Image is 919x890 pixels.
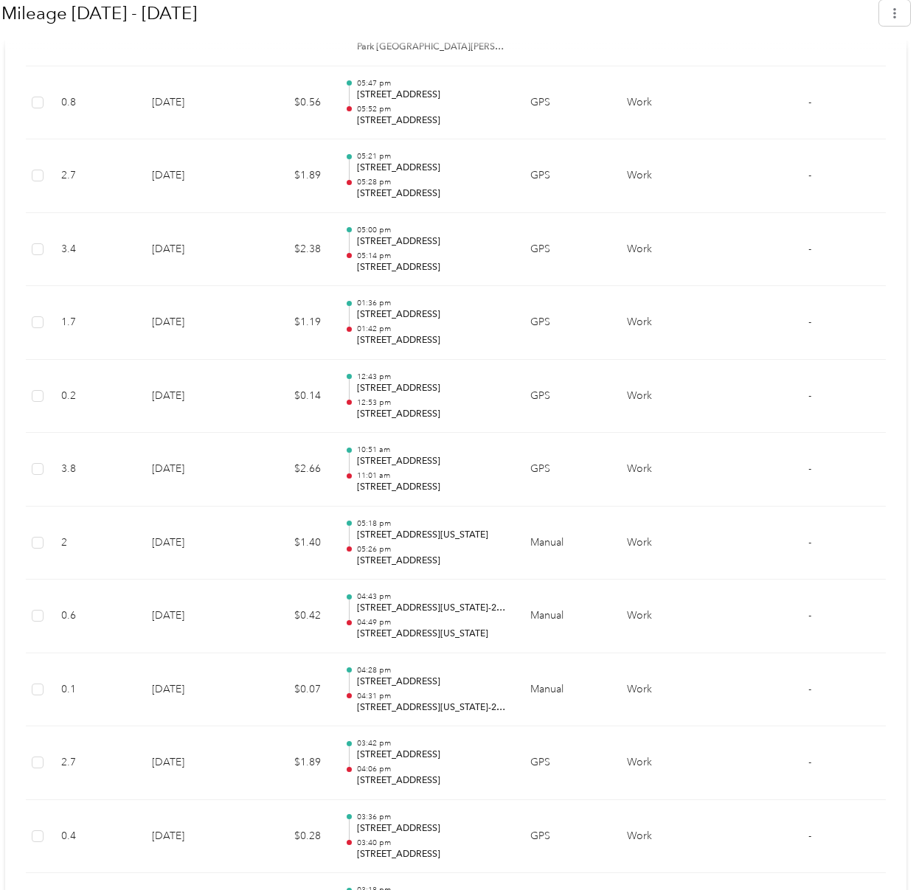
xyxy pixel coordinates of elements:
[357,470,507,481] p: 11:01 am
[519,726,615,800] td: GPS
[808,683,811,695] span: -
[244,213,333,287] td: $2.38
[49,800,140,874] td: 0.4
[357,114,507,128] p: [STREET_ADDRESS]
[49,286,140,360] td: 1.7
[49,507,140,580] td: 2
[140,66,244,140] td: [DATE]
[140,726,244,800] td: [DATE]
[357,764,507,774] p: 04:06 pm
[357,675,507,689] p: [STREET_ADDRESS]
[357,544,507,554] p: 05:26 pm
[140,139,244,213] td: [DATE]
[357,591,507,602] p: 04:43 pm
[808,756,811,768] span: -
[615,507,726,580] td: Work
[519,213,615,287] td: GPS
[357,397,507,408] p: 12:53 pm
[244,653,333,727] td: $0.07
[140,213,244,287] td: [DATE]
[49,139,140,213] td: 2.7
[357,235,507,248] p: [STREET_ADDRESS]
[357,382,507,395] p: [STREET_ADDRESS]
[49,66,140,140] td: 0.8
[357,225,507,235] p: 05:00 pm
[357,701,507,715] p: [STREET_ADDRESS][US_STATE]-2002
[357,554,507,568] p: [STREET_ADDRESS]
[244,800,333,874] td: $0.28
[140,507,244,580] td: [DATE]
[615,213,726,287] td: Work
[357,774,507,788] p: [STREET_ADDRESS]
[357,372,507,382] p: 12:43 pm
[615,800,726,874] td: Work
[357,518,507,529] p: 05:18 pm
[244,433,333,507] td: $2.66
[140,433,244,507] td: [DATE]
[357,812,507,822] p: 03:36 pm
[357,177,507,187] p: 05:28 pm
[357,455,507,468] p: [STREET_ADDRESS]
[615,726,726,800] td: Work
[357,691,507,701] p: 04:31 pm
[357,481,507,494] p: [STREET_ADDRESS]
[808,96,811,108] span: -
[808,830,811,842] span: -
[519,433,615,507] td: GPS
[357,529,507,542] p: [STREET_ADDRESS][US_STATE]
[615,66,726,140] td: Work
[140,800,244,874] td: [DATE]
[519,139,615,213] td: GPS
[49,653,140,727] td: 0.1
[49,580,140,653] td: 0.6
[519,66,615,140] td: GPS
[808,169,811,181] span: -
[357,748,507,762] p: [STREET_ADDRESS]
[519,360,615,434] td: GPS
[244,286,333,360] td: $1.19
[357,151,507,161] p: 05:21 pm
[49,213,140,287] td: 3.4
[357,408,507,421] p: [STREET_ADDRESS]
[357,161,507,175] p: [STREET_ADDRESS]
[615,360,726,434] td: Work
[519,580,615,653] td: Manual
[357,848,507,861] p: [STREET_ADDRESS]
[140,286,244,360] td: [DATE]
[244,726,333,800] td: $1.89
[519,286,615,360] td: GPS
[357,627,507,641] p: [STREET_ADDRESS][US_STATE]
[519,507,615,580] td: Manual
[357,104,507,114] p: 05:52 pm
[357,261,507,274] p: [STREET_ADDRESS]
[615,433,726,507] td: Work
[357,738,507,748] p: 03:42 pm
[49,360,140,434] td: 0.2
[357,838,507,848] p: 03:40 pm
[357,251,507,261] p: 05:14 pm
[357,822,507,835] p: [STREET_ADDRESS]
[357,88,507,102] p: [STREET_ADDRESS]
[244,66,333,140] td: $0.56
[808,243,811,255] span: -
[244,580,333,653] td: $0.42
[808,316,811,328] span: -
[519,800,615,874] td: GPS
[140,653,244,727] td: [DATE]
[357,445,507,455] p: 10:51 am
[140,580,244,653] td: [DATE]
[357,78,507,88] p: 05:47 pm
[357,187,507,201] p: [STREET_ADDRESS]
[357,334,507,347] p: [STREET_ADDRESS]
[808,536,811,549] span: -
[244,507,333,580] td: $1.40
[244,360,333,434] td: $0.14
[357,324,507,334] p: 01:42 pm
[808,462,811,475] span: -
[519,653,615,727] td: Manual
[357,308,507,321] p: [STREET_ADDRESS]
[357,602,507,615] p: [STREET_ADDRESS][US_STATE]-2002
[357,298,507,308] p: 01:36 pm
[615,580,726,653] td: Work
[49,433,140,507] td: 3.8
